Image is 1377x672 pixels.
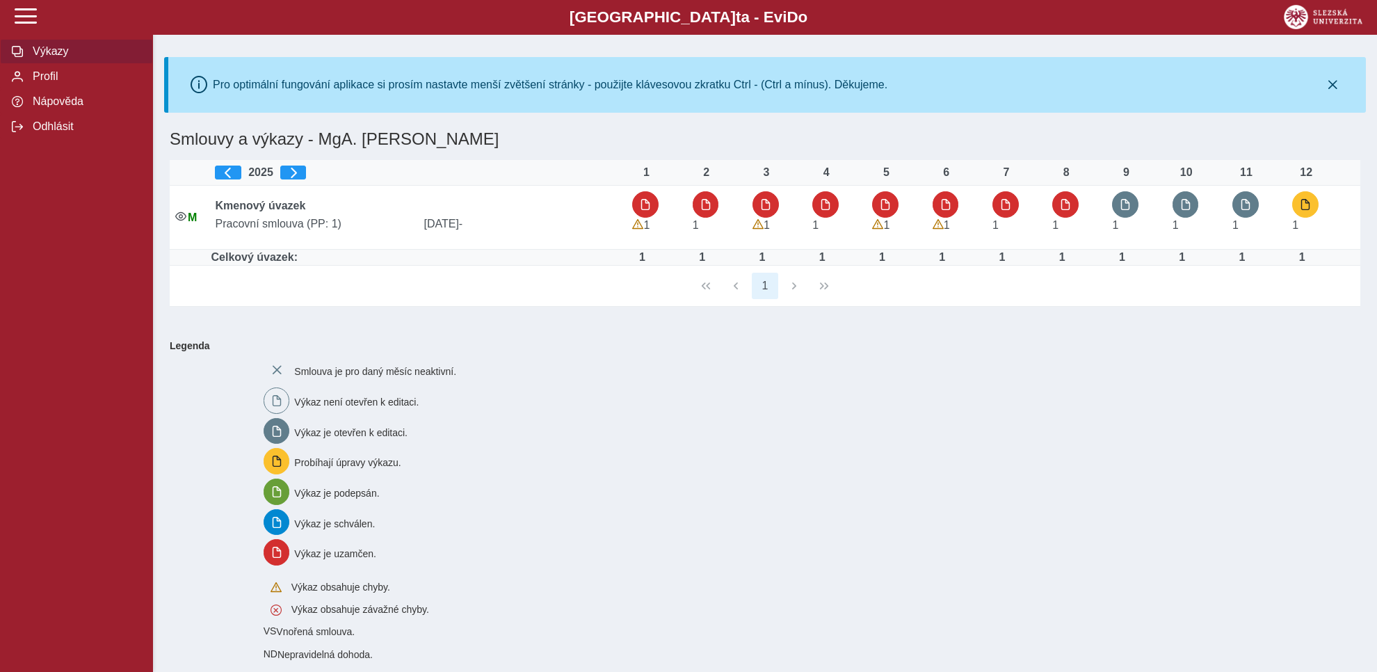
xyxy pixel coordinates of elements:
div: 12 [1292,166,1320,179]
td: Celkový úvazek: [209,250,627,266]
span: Výkaz obsahuje upozornění. [752,219,764,230]
b: [GEOGRAPHIC_DATA] a - Evi [42,8,1335,26]
span: D [787,8,798,26]
div: 6 [933,166,960,179]
div: Úvazek : 8 h / den. 40 h / týden. [988,251,1016,264]
span: Úvazek : 8 h / den. 40 h / týden. [883,219,889,231]
span: Úvazek : 8 h / den. 40 h / týden. [992,219,999,231]
img: logo_web_su.png [1284,5,1362,29]
span: Smlouva vnořená do kmene [264,625,277,637]
div: Úvazek : 8 h / den. 40 h / týden. [1228,251,1256,264]
div: Úvazek : 8 h / den. 40 h / týden. [688,251,716,264]
div: Úvazek : 8 h / den. 40 h / týden. [1168,251,1196,264]
span: - [459,218,462,230]
span: Úvazek : 8 h / den. 40 h / týden. [812,219,819,231]
div: Úvazek : 8 h / den. 40 h / týden. [808,251,836,264]
div: Úvazek : 8 h / den. 40 h / týden. [868,251,896,264]
span: Smlouva je pro daný měsíc neaktivní. [294,366,456,377]
div: 4 [812,166,840,179]
div: 3 [752,166,780,179]
span: Úvazek : 8 h / den. 40 h / týden. [764,219,770,231]
span: Vnořená smlouva. [276,626,355,637]
span: Úvazek : 8 h / den. 40 h / týden. [693,219,699,231]
span: Výkaz obsahuje závažné chyby. [291,604,429,615]
span: o [798,8,808,26]
div: 2 [693,166,720,179]
span: Nepravidelná dohoda. [277,649,373,660]
h1: Smlouvy a výkazy - MgA. [PERSON_NAME] [164,124,1166,154]
div: 9 [1112,166,1140,179]
span: Úvazek : 8 h / den. 40 h / týden. [1232,219,1239,231]
div: 2025 [215,166,621,179]
div: Úvazek : 8 h / den. 40 h / týden. [748,251,776,264]
div: 10 [1173,166,1200,179]
span: Výkaz obsahuje chyby. [291,582,390,593]
span: Výkaz je otevřen k editaci. [294,426,408,438]
div: Úvazek : 8 h / den. 40 h / týden. [928,251,956,264]
div: Úvazek : 8 h / den. 40 h / týden. [628,251,656,264]
span: Údaje souhlasí s údaji v Magionu [188,211,197,223]
span: Pracovní smlouva (PP: 1) [209,218,418,230]
div: Úvazek : 8 h / den. 40 h / týden. [1048,251,1076,264]
button: 1 [752,273,778,299]
div: 7 [992,166,1020,179]
span: Úvazek : 8 h / den. 40 h / týden. [1112,219,1118,231]
span: Nápověda [29,95,141,108]
span: Úvazek : 8 h / den. 40 h / týden. [1052,219,1058,231]
span: Výkaz je podepsán. [294,488,379,499]
span: Výkaz obsahuje upozornění. [872,219,883,230]
span: Probíhají úpravy výkazu. [294,457,401,468]
b: Legenda [164,335,1355,357]
span: t [736,8,741,26]
b: Kmenový úvazek [215,200,305,211]
span: Výkaz je uzamčen. [294,548,376,559]
div: Úvazek : 8 h / den. 40 h / týden. [1288,251,1316,264]
span: Výkazy [29,45,141,58]
span: Úvazek : 8 h / den. 40 h / týden. [944,219,950,231]
div: 8 [1052,166,1080,179]
span: Úvazek : 8 h / den. 40 h / týden. [643,219,650,231]
div: 5 [872,166,900,179]
i: Smlouva je aktivní [175,211,186,222]
div: 1 [632,166,660,179]
span: [DATE] [418,218,627,230]
div: 11 [1232,166,1260,179]
span: Výkaz obsahuje upozornění. [933,219,944,230]
span: Smlouva vnořená do kmene [264,648,277,659]
span: Profil [29,70,141,83]
span: Výkaz obsahuje upozornění. [632,219,643,230]
span: Úvazek : 8 h / den. 40 h / týden. [1173,219,1179,231]
span: Výkaz není otevřen k editaci. [294,397,419,408]
div: Pro optimální fungování aplikace si prosím nastavte menší zvětšení stránky - použijte klávesovou ... [213,79,887,91]
div: Úvazek : 8 h / den. 40 h / týden. [1108,251,1136,264]
span: Výkaz je schválen. [294,518,375,529]
span: Odhlásit [29,120,141,133]
span: Úvazek : 8 h / den. 40 h / týden. [1292,219,1298,231]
